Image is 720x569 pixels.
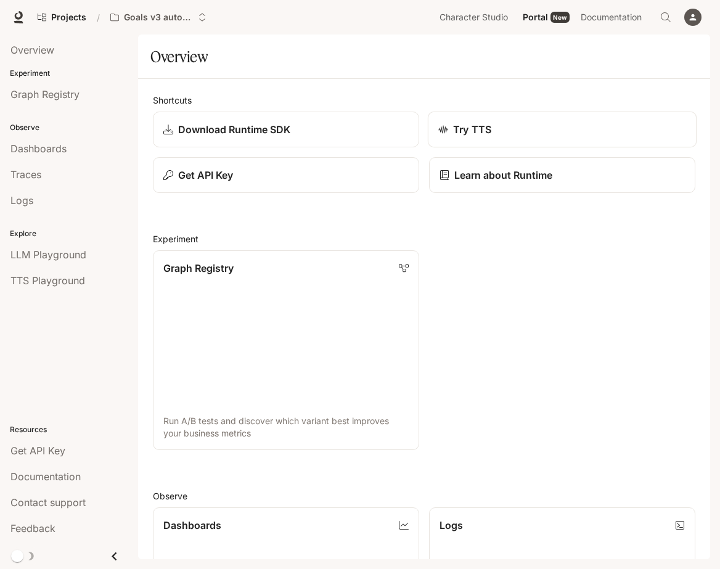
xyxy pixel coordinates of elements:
[153,232,695,245] h2: Experiment
[428,112,697,148] a: Try TTS
[150,44,208,69] h1: Overview
[51,12,86,23] span: Projects
[518,5,575,30] a: PortalNew
[32,5,92,30] a: Go to projects
[440,518,463,533] p: Logs
[178,122,290,137] p: Download Runtime SDK
[124,12,193,23] p: Goals v3 autotests
[163,518,221,533] p: Dashboards
[163,415,409,440] p: Run A/B tests and discover which variant best improves your business metrics
[105,5,212,30] button: Open workspace menu
[163,261,234,276] p: Graph Registry
[454,168,552,182] p: Learn about Runtime
[153,250,419,450] a: Graph RegistryRun A/B tests and discover which variant best improves your business metrics
[435,5,517,30] a: Character Studio
[440,10,508,25] span: Character Studio
[581,10,642,25] span: Documentation
[92,11,105,24] div: /
[153,157,419,193] button: Get API Key
[153,489,695,502] h2: Observe
[429,157,695,193] a: Learn about Runtime
[523,10,548,25] span: Portal
[453,122,491,137] p: Try TTS
[153,94,695,107] h2: Shortcuts
[153,112,419,147] a: Download Runtime SDK
[178,168,233,182] p: Get API Key
[653,5,678,30] button: Open Command Menu
[550,12,570,23] div: New
[576,5,651,30] a: Documentation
